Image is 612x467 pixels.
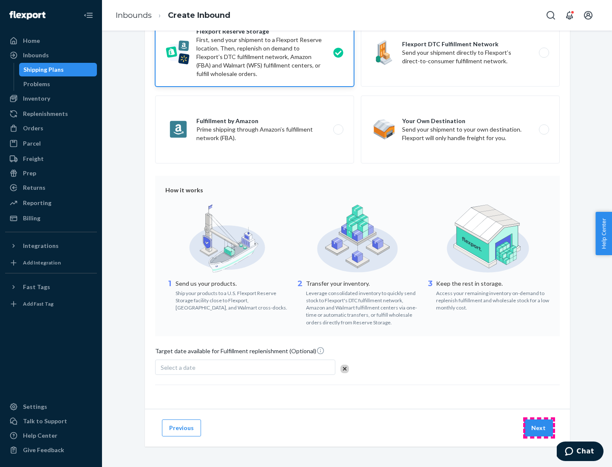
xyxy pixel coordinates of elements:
[80,7,97,24] button: Close Navigation
[5,34,97,48] a: Home
[19,63,97,76] a: Shipping Plans
[23,37,40,45] div: Home
[23,259,61,266] div: Add Integration
[5,414,97,428] button: Talk to Support
[5,400,97,414] a: Settings
[23,155,44,163] div: Freight
[23,300,54,307] div: Add Fast Tag
[542,7,559,24] button: Open Search Box
[23,214,40,222] div: Billing
[595,212,612,255] button: Help Center
[5,121,97,135] a: Orders
[557,442,603,463] iframe: Opens a widget where you can chat to one of our agents
[23,183,45,192] div: Returns
[23,65,64,74] div: Shipping Plans
[580,7,597,24] button: Open account menu
[161,364,195,371] span: Select a date
[436,279,550,288] p: Keep the rest in storage.
[23,94,50,103] div: Inventory
[19,77,97,91] a: Problems
[109,3,237,28] ol: breadcrumbs
[23,242,59,250] div: Integrations
[5,196,97,210] a: Reporting
[23,124,43,132] div: Orders
[23,80,50,88] div: Problems
[23,110,68,118] div: Replenishments
[5,443,97,457] button: Give Feedback
[176,279,289,288] p: Send us your products.
[5,280,97,294] button: Fast Tags
[5,256,97,270] a: Add Integration
[168,11,230,20] a: Create Inbound
[176,288,289,311] div: Ship your products to a U.S. Flexport Reserve Storage facility close to Flexport, [GEOGRAPHIC_DAT...
[5,297,97,311] a: Add Fast Tag
[23,169,36,177] div: Prep
[5,48,97,62] a: Inbounds
[23,417,67,425] div: Talk to Support
[306,279,419,288] p: Transfer your inventory.
[5,152,97,166] a: Freight
[296,279,304,326] div: 2
[5,429,97,442] a: Help Center
[306,288,419,326] div: Leverage consolidated inventory to quickly send stock to Flexport's DTC fulfillment network, Amaz...
[5,107,97,121] a: Replenishments
[23,431,57,440] div: Help Center
[5,166,97,180] a: Prep
[23,139,41,148] div: Parcel
[165,186,550,194] div: How it works
[9,11,45,20] img: Flexport logo
[5,181,97,194] a: Returns
[162,419,201,436] button: Previous
[23,199,51,207] div: Reporting
[426,279,434,311] div: 3
[561,7,578,24] button: Open notifications
[165,279,174,311] div: 1
[23,51,49,59] div: Inbounds
[5,239,97,253] button: Integrations
[524,419,553,436] button: Next
[436,288,550,311] div: Access your remaining inventory on-demand to replenish fulfillment and wholesale stock for a low ...
[5,137,97,150] a: Parcel
[5,92,97,105] a: Inventory
[155,346,325,359] span: Target date available for Fulfillment replenishment (Optional)
[23,283,50,291] div: Fast Tags
[23,402,47,411] div: Settings
[116,11,152,20] a: Inbounds
[5,211,97,225] a: Billing
[23,446,64,454] div: Give Feedback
